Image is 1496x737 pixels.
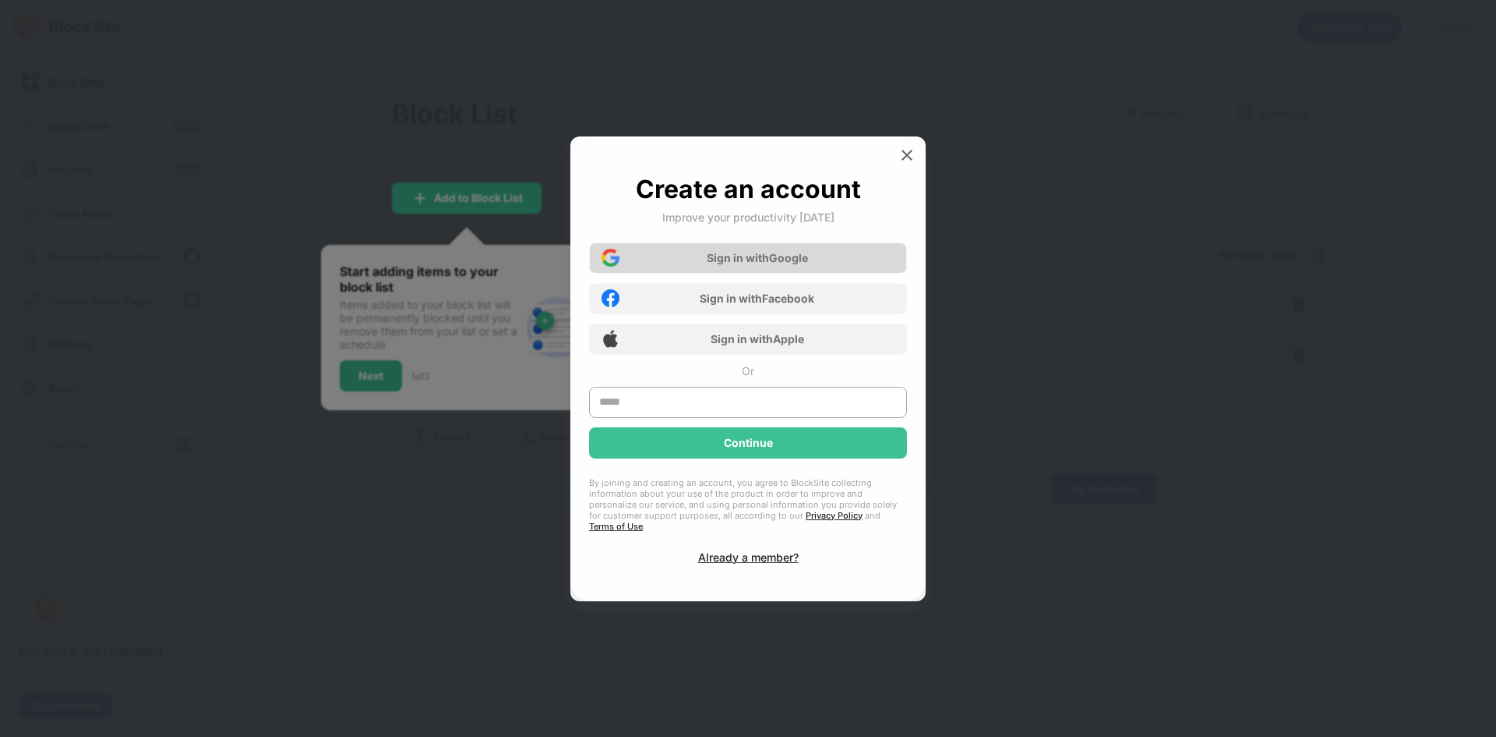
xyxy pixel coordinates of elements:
[602,330,619,348] img: apple-icon.png
[707,251,808,264] div: Sign in with Google
[806,510,863,521] a: Privacy Policy
[589,477,907,532] div: By joining and creating an account, you agree to BlockSite collecting information about your use ...
[724,437,773,449] div: Continue
[700,292,814,305] div: Sign in with Facebook
[698,551,799,564] div: Already a member?
[602,249,619,267] img: google-icon.png
[662,211,834,224] div: Improve your productivity [DATE]
[589,521,643,532] a: Terms of Use
[711,332,804,345] div: Sign in with Apple
[636,174,861,204] div: Create an account
[742,364,754,377] div: Or
[602,289,619,307] img: facebook-icon.png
